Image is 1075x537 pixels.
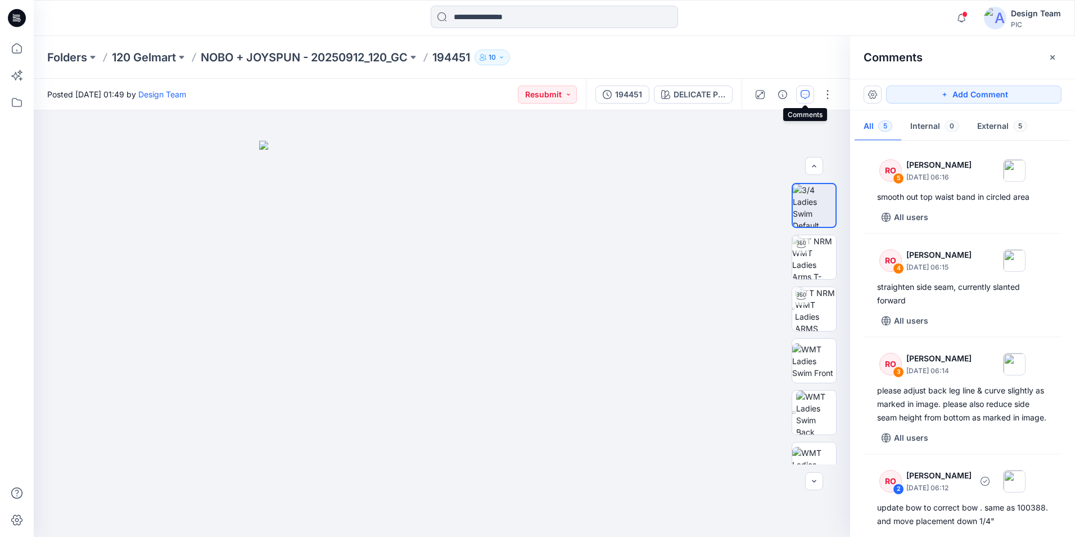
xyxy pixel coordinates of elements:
div: 3 [893,366,904,378]
span: Posted [DATE] 01:49 by [47,88,186,100]
button: All users [877,312,933,330]
div: update bow to correct bow . same as 100388. and move placement down 1/4" [877,501,1048,528]
img: WMT Ladies Swim Back [796,391,836,435]
img: avatar [984,7,1006,29]
p: [PERSON_NAME] [906,469,972,482]
div: 4 [893,263,904,274]
a: Design Team [138,89,186,99]
div: smooth out top waist band in circled area [877,190,1048,204]
p: All users [894,431,928,445]
p: [DATE] 06:16 [906,172,972,183]
a: 120 Gelmart [112,50,176,65]
a: Folders [47,50,87,65]
div: PIC [1011,20,1061,29]
div: RO [879,159,902,182]
a: NOBO + JOYSPUN - 20250912_120_GC [201,50,408,65]
img: 3/4 Ladies Swim Default [793,184,835,227]
span: 5 [1013,120,1027,132]
p: 10 [489,51,496,64]
button: External [968,113,1036,141]
img: TT NRM WMT Ladies Arms T-POSE [792,235,836,279]
button: All users [877,429,933,447]
button: 10 [475,50,510,65]
div: RO [879,249,902,272]
div: 2 [893,484,904,495]
p: [DATE] 06:15 [906,262,972,273]
div: RO [879,470,902,493]
p: All users [894,211,928,224]
button: 194451 [595,86,649,104]
button: All users [877,208,933,226]
div: RO [879,353,902,375]
p: [DATE] 06:14 [906,365,972,377]
div: straighten side seam, currently slanted forward [877,280,1048,307]
img: WMT Ladies Swim Front [792,343,836,379]
button: Add Comment [886,86,1062,104]
div: DELICATE PINK [674,88,725,101]
p: 194451 [432,50,470,65]
span: 5 [878,120,892,132]
button: Internal [901,113,968,141]
p: [PERSON_NAME] [906,158,972,172]
img: WMT Ladies Swim Left [792,447,836,482]
img: TT NRM WMT Ladies ARMS DOWN [795,287,836,331]
div: 194451 [615,88,642,101]
p: [DATE] 06:12 [906,482,972,494]
div: please adjust back leg line & curve slightly as marked in image. please also reduce side seam hei... [877,384,1048,424]
button: Details [774,86,792,104]
button: All [855,113,901,141]
h2: Comments [864,51,923,64]
div: Design Team [1011,7,1061,20]
button: DELICATE PINK [654,86,733,104]
p: [PERSON_NAME] [906,352,972,365]
div: 5 [893,173,904,184]
p: All users [894,314,928,328]
span: 0 [945,120,959,132]
img: eyJhbGciOiJIUzI1NiIsImtpZCI6IjAiLCJzbHQiOiJzZXMiLCJ0eXAiOiJKV1QifQ.eyJkYXRhIjp7InR5cGUiOiJzdG9yYW... [259,141,625,537]
p: [PERSON_NAME] [906,248,972,262]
